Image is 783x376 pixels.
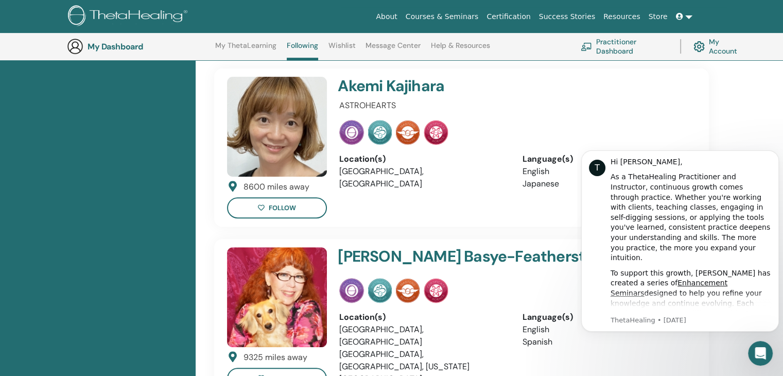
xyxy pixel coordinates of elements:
li: Japanese [523,178,690,190]
h3: My Dashboard [88,42,190,52]
a: Following [287,41,318,60]
iframe: Intercom live chat [748,341,773,366]
img: chalkboard-teacher.svg [581,42,592,50]
a: Practitioner Dashboard [581,35,668,58]
p: ASTROHEARTS [339,99,690,112]
iframe: Intercom notifications message [577,135,783,348]
a: Success Stories [535,7,599,26]
img: logo.png [68,5,191,28]
a: Resources [599,7,645,26]
button: follow [227,197,327,218]
div: 9325 miles away [243,351,307,364]
a: Certification [482,7,534,26]
div: To support this growth, [PERSON_NAME] has created a series of designed to help you refine your kn... [33,133,194,234]
img: default.jpg [227,247,327,347]
a: Courses & Seminars [402,7,483,26]
a: Wishlist [328,41,356,58]
div: Location(s) [339,311,507,323]
a: My ThetaLearning [215,41,276,58]
h4: [PERSON_NAME] Basye-Featherston [338,247,630,266]
h3: Review these suggested profiles [345,42,578,60]
li: Spanish [523,336,690,348]
li: [GEOGRAPHIC_DATA], [GEOGRAPHIC_DATA] [339,165,507,190]
div: Language(s) [523,311,690,323]
img: default.jpg [227,77,327,177]
a: Message Center [366,41,421,58]
h4: Akemi Kajihara [338,77,630,95]
li: English [523,165,690,178]
li: [GEOGRAPHIC_DATA], [GEOGRAPHIC_DATA], [US_STATE] [339,348,507,373]
li: [GEOGRAPHIC_DATA], [GEOGRAPHIC_DATA] [339,323,507,348]
div: Language(s) [523,153,690,165]
a: My Account [693,35,745,58]
p: Message from ThetaHealing, sent 1w ago [33,181,194,190]
img: generic-user-icon.jpg [67,38,83,55]
a: About [372,7,401,26]
li: English [523,323,690,336]
div: Location(s) [339,153,507,165]
img: cog.svg [693,39,705,55]
a: Store [645,7,672,26]
div: 8600 miles away [243,181,309,193]
a: Help & Resources [431,41,490,58]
